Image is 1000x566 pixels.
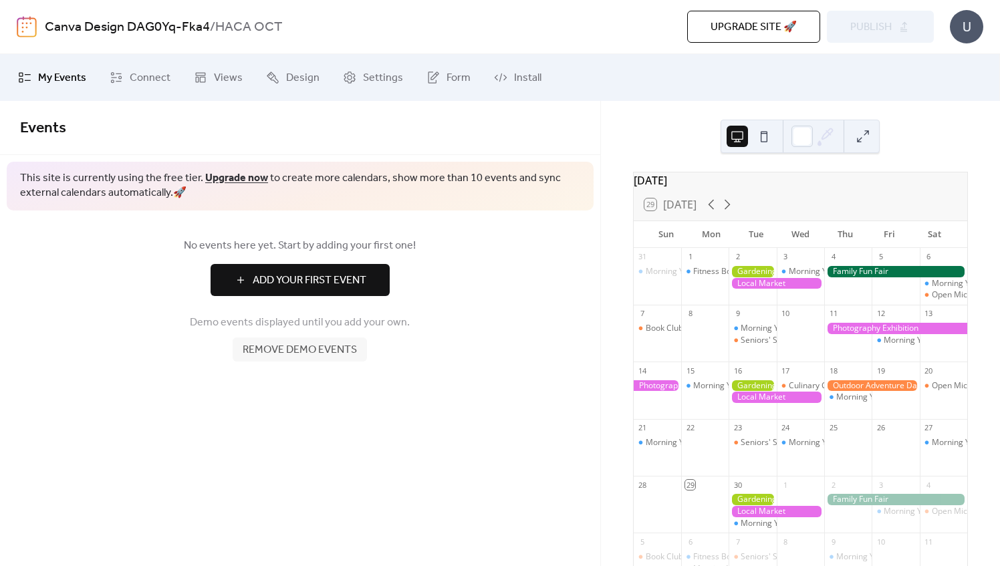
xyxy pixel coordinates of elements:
[824,551,872,563] div: Morning Yoga Bliss
[45,15,210,40] a: Canva Design DAG0Yq-Fka4
[685,423,695,433] div: 22
[286,70,320,86] span: Design
[233,337,367,362] button: Remove demo events
[741,437,811,448] div: Seniors' Social Tea
[924,423,934,433] div: 27
[824,380,920,392] div: Outdoor Adventure Day
[824,392,872,403] div: Morning Yoga Bliss
[20,171,580,201] span: This site is currently using the free tier. to create more calendars, show more than 10 events an...
[38,70,86,86] span: My Events
[634,266,681,277] div: Morning Yoga Bliss
[729,392,824,403] div: Local Market
[836,551,908,563] div: Morning Yoga Bliss
[638,309,648,319] div: 7
[634,380,681,392] div: Photography Exhibition
[876,537,886,547] div: 10
[932,506,989,517] div: Open Mic Night
[333,59,413,96] a: Settings
[876,366,886,376] div: 19
[646,551,723,563] div: Book Club Gathering
[17,16,37,37] img: logo
[634,551,681,563] div: Book Club Gathering
[828,309,838,319] div: 11
[876,309,886,319] div: 12
[741,335,811,346] div: Seniors' Social Tea
[681,380,729,392] div: Morning Yoga Bliss
[20,238,580,254] span: No events here yet. Start by adding your first one!
[687,11,820,43] button: Upgrade site 🚀
[781,537,791,547] div: 8
[638,480,648,490] div: 28
[184,59,253,96] a: Views
[924,309,934,319] div: 13
[729,266,776,277] div: Gardening Workshop
[729,278,824,289] div: Local Market
[836,392,908,403] div: Morning Yoga Bliss
[824,266,967,277] div: Family Fun Fair
[781,252,791,262] div: 3
[729,323,776,334] div: Morning Yoga Bliss
[872,506,919,517] div: Morning Yoga Bliss
[416,59,481,96] a: Form
[8,59,96,96] a: My Events
[777,437,824,448] div: Morning Yoga Bliss
[733,537,743,547] div: 7
[828,252,838,262] div: 4
[950,10,983,43] div: U
[214,70,243,86] span: Views
[484,59,551,96] a: Install
[932,289,989,301] div: Open Mic Night
[20,114,66,143] span: Events
[243,342,357,358] span: Remove demo events
[789,437,860,448] div: Morning Yoga Bliss
[828,480,838,490] div: 2
[920,506,967,517] div: Open Mic Night
[777,266,824,277] div: Morning Yoga Bliss
[644,221,689,248] div: Sun
[634,437,681,448] div: Morning Yoga Bliss
[190,315,410,331] span: Demo events displayed until you add your own.
[685,366,695,376] div: 15
[20,264,580,296] a: Add Your First Event
[828,366,838,376] div: 18
[920,278,967,289] div: Morning Yoga Bliss
[828,423,838,433] div: 25
[824,323,967,334] div: Photography Exhibition
[205,168,268,188] a: Upgrade now
[733,252,743,262] div: 2
[823,221,868,248] div: Thu
[685,309,695,319] div: 8
[100,59,180,96] a: Connect
[781,480,791,490] div: 1
[729,518,776,529] div: Morning Yoga Bliss
[924,366,934,376] div: 20
[729,335,776,346] div: Seniors' Social Tea
[363,70,403,86] span: Settings
[733,423,743,433] div: 23
[741,323,812,334] div: Morning Yoga Bliss
[646,323,723,334] div: Book Club Gathering
[689,221,733,248] div: Mon
[685,480,695,490] div: 29
[729,551,776,563] div: Seniors' Social Tea
[872,335,919,346] div: Morning Yoga Bliss
[634,323,681,334] div: Book Club Gathering
[256,59,330,96] a: Design
[778,221,823,248] div: Wed
[693,380,765,392] div: Morning Yoga Bliss
[924,537,934,547] div: 11
[789,266,860,277] div: Morning Yoga Bliss
[733,309,743,319] div: 9
[685,537,695,547] div: 6
[215,15,282,40] b: HACA OCT
[130,70,170,86] span: Connect
[876,252,886,262] div: 5
[733,221,778,248] div: Tue
[781,309,791,319] div: 10
[777,380,824,392] div: Culinary Cooking Class
[741,551,811,563] div: Seniors' Social Tea
[741,518,812,529] div: Morning Yoga Bliss
[729,380,776,392] div: Gardening Workshop
[646,266,717,277] div: Morning Yoga Bliss
[781,423,791,433] div: 24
